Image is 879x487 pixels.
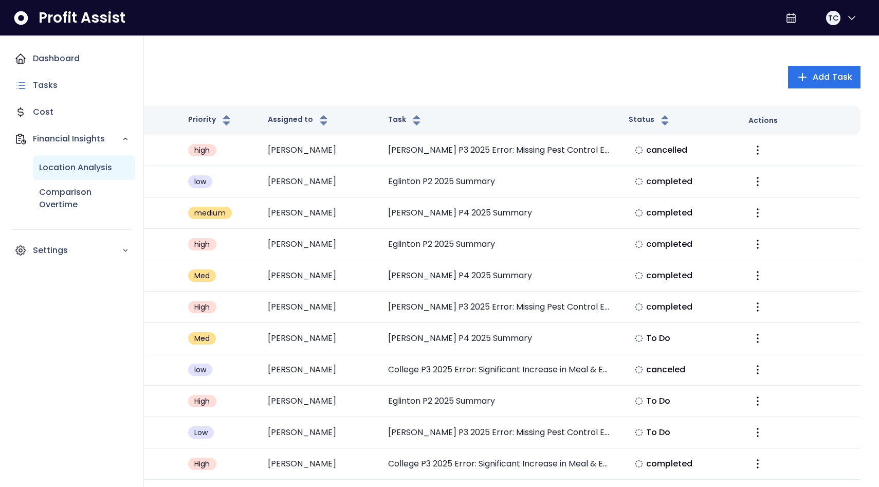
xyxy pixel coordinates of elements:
span: cancelled [646,144,688,156]
button: More [748,235,767,254]
p: Dashboard [33,52,80,65]
p: Location Analysis [39,161,112,174]
span: To Do [646,395,671,407]
td: [PERSON_NAME] [260,417,380,448]
button: Add Task [788,66,860,88]
td: [PERSON_NAME] [260,354,380,386]
p: Tasks [33,79,58,92]
td: [PERSON_NAME] P4 2025 Summary [380,323,620,354]
p: Settings [33,244,122,257]
td: [PERSON_NAME] [260,448,380,480]
span: Low [194,427,208,438]
img: completed [635,272,643,280]
button: More [748,172,767,191]
span: high [194,145,210,155]
button: More [748,360,767,379]
td: [PERSON_NAME] P3 2025 Error: Missing Pest Control Expense [380,135,620,166]
span: completed [646,175,693,188]
span: completed [646,269,693,282]
td: [PERSON_NAME] P4 2025 Summary [380,260,620,292]
td: [PERSON_NAME] [260,323,380,354]
img: completed [635,209,643,217]
button: More [748,392,767,410]
button: More [748,329,767,348]
button: More [748,298,767,316]
img: completed [635,240,643,248]
td: [PERSON_NAME] P3 2025 Error: Missing Pest Control Expense [380,417,620,448]
td: Eglinton P2 2025 Summary [380,386,620,417]
td: Eglinton P2 2025 Summary [380,166,620,197]
img: completed [635,177,643,186]
button: More [748,204,767,222]
span: completed [646,301,693,313]
button: More [748,423,767,442]
p: Comparison Overtime [39,186,129,211]
td: [PERSON_NAME] [260,135,380,166]
img: canceled [635,366,643,374]
td: [PERSON_NAME] [260,292,380,323]
span: completed [646,458,693,470]
td: College P3 2025 Error: Significant Increase in Meal & Entertainment [380,448,620,480]
img: completed [635,460,643,468]
span: low [194,176,207,187]
span: medium [194,208,226,218]
img: completed [635,303,643,311]
p: Financial Insights [33,133,122,145]
p: Cost [33,106,53,118]
span: High [194,302,210,312]
td: [PERSON_NAME] [260,166,380,197]
td: College P3 2025 Error: Significant Increase in Meal & Entertainment [380,354,620,386]
button: Task [388,114,423,127]
td: [PERSON_NAME] [260,260,380,292]
img: Not yet Started [635,334,643,342]
span: To Do [646,426,671,439]
img: Not yet Started [635,397,643,405]
span: Med [194,333,210,344]
button: Priority [188,114,233,127]
span: Add Task [813,71,852,83]
span: completed [646,238,693,250]
td: [PERSON_NAME] P4 2025 Summary [380,197,620,229]
button: More [748,141,767,159]
span: high [194,239,210,249]
th: Actions [740,106,860,135]
td: [PERSON_NAME] [260,197,380,229]
span: TC [828,13,838,23]
button: Assigned to [268,114,330,127]
span: High [194,396,210,406]
img: Not yet Started [635,428,643,437]
span: High [194,459,210,469]
span: To Do [646,332,671,345]
td: [PERSON_NAME] P3 2025 Error: Missing Pest Control Expense [380,292,620,323]
span: Profit Assist [39,9,125,27]
img: cancelled [635,146,643,154]
button: More [748,455,767,473]
td: [PERSON_NAME] [260,229,380,260]
span: Med [194,270,210,281]
td: [PERSON_NAME] [260,386,380,417]
span: canceled [646,364,686,376]
button: More [748,266,767,285]
button: Status [629,114,671,127]
span: low [194,365,207,375]
td: Eglinton P2 2025 Summary [380,229,620,260]
span: completed [646,207,693,219]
